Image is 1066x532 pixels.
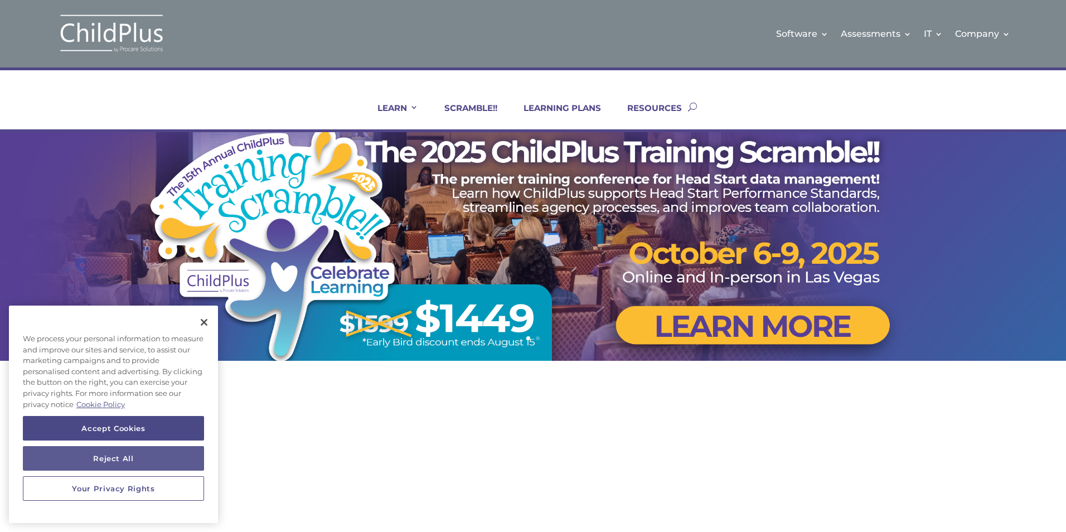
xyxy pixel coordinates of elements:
a: More information about your privacy, opens in a new tab [76,400,125,409]
a: RESOURCES [613,103,682,129]
a: Company [955,11,1010,56]
a: LEARNING PLANS [510,103,601,129]
div: Cookie banner [9,306,218,523]
button: Your Privacy Rights [23,476,204,501]
a: SCRAMBLE!! [430,103,497,129]
button: Reject All [23,446,204,471]
a: LEARN [364,103,418,129]
a: IT [924,11,943,56]
button: Accept Cookies [23,416,204,441]
a: Software [776,11,828,56]
a: 2 [536,336,540,340]
a: 1 [526,336,530,340]
a: Assessments [841,11,912,56]
iframe: Chat Widget [1010,478,1066,532]
div: Privacy [9,306,218,523]
div: We process your personal information to measure and improve our sites and service, to assist our ... [9,328,218,416]
button: Close [192,310,216,335]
